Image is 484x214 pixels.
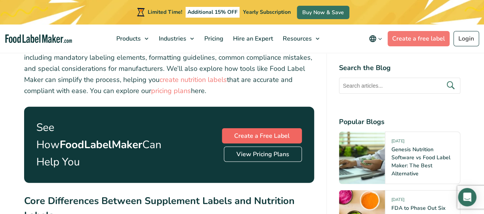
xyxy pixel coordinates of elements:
span: Industries [156,34,187,43]
a: Login [453,31,479,46]
p: See How Can Help You [36,119,161,170]
span: [DATE] [391,197,404,206]
a: Industries [154,25,198,53]
a: pricing plans [151,86,191,95]
span: [DATE] [391,138,404,147]
h4: Search the Blog [339,63,460,73]
a: Hire an Expert [228,25,276,53]
a: Buy Now & Save [297,6,349,19]
div: Open Intercom Messenger [458,188,476,206]
a: Resources [278,25,323,53]
a: Products [112,25,152,53]
input: Search articles... [339,78,460,94]
a: View Pricing Plans [224,147,302,162]
a: Genesis Nutrition Software vs Food Label Maker: The Best Alternative [391,146,450,177]
span: Additional 15% OFF [186,7,240,18]
span: Pricing [202,34,224,43]
span: Yearly Subscription [243,8,291,16]
a: Create a free label [388,31,450,46]
p: The Food and Drug Administration (FDA) plays a key role in setting labeling standards to protect ... [24,19,314,96]
span: Limited Time! [148,8,182,16]
span: Products [114,34,142,43]
h4: Popular Blogs [339,117,460,127]
a: Create a Free Label [222,128,302,144]
a: create nutrition labels [160,75,227,84]
span: Resources [280,34,313,43]
span: Hire an Expert [231,34,274,43]
strong: FoodLabelMaker [60,137,142,152]
a: Pricing [200,25,227,53]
